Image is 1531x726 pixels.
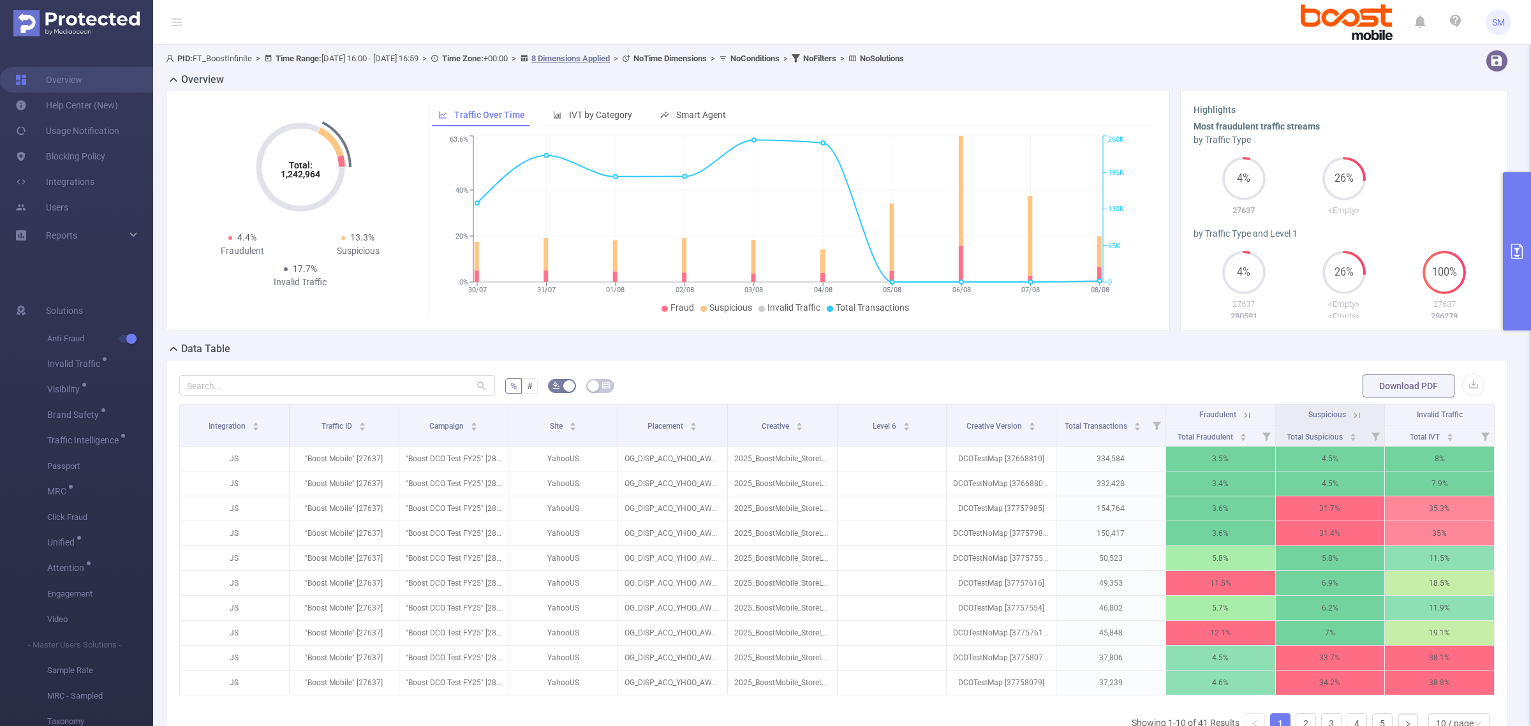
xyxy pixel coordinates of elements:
[709,302,752,313] span: Suspicious
[647,422,685,431] span: Placement
[606,286,625,294] tspan: 01/08
[252,54,264,63] span: >
[1385,471,1494,496] p: 7.9%
[527,381,533,391] span: #
[1029,426,1036,429] i: icon: caret-down
[1194,204,1294,217] p: 27637
[399,496,508,521] p: "Boost DCO Test FY25" [280591]
[618,496,727,521] p: OG_DISP_ACQ_YHOO_AWR_NA_UPPER_IND_PRGM_FY25_RTG-DCOTestMap_728x90 [9616069]
[1276,496,1385,521] p: 31.7%
[618,670,727,695] p: OG_DISP_ACQ_YHOO_AWR_NA_UPPER_IND_PRGM_FY25_RTG-DCOTestMap_970x250 [9616065]
[47,454,153,479] span: Passport
[947,596,1056,620] p: DCOTestMap [37757554]
[1056,670,1165,695] p: 37,239
[1423,267,1466,278] span: 100%
[166,54,904,63] span: FT_BoostInfinite [DATE] 16:00 - [DATE] 16:59 +00:00
[1166,646,1275,670] p: 4.5%
[290,646,399,670] p: "Boost Mobile" [27637]
[293,263,317,274] span: 17.7%
[179,375,495,396] input: Search...
[670,302,694,313] span: Fraud
[455,232,468,241] tspan: 20%
[1385,546,1494,570] p: 11.5%
[508,596,618,620] p: YahooUS
[508,447,618,471] p: YahooUS
[1276,571,1385,595] p: 6.9%
[550,422,565,431] span: Site
[1276,670,1385,695] p: 34.2%
[180,670,289,695] p: JS
[1108,136,1124,144] tspan: 260K
[814,286,832,294] tspan: 04/08
[795,426,802,429] i: icon: caret-down
[1322,267,1366,278] span: 26%
[903,420,910,424] i: icon: caret-up
[947,646,1056,670] p: DCOTestNoMap [37758078]
[455,186,468,195] tspan: 40%
[209,422,248,431] span: Integration
[1108,205,1124,214] tspan: 130K
[1385,646,1494,670] p: 38.1%
[510,381,517,391] span: %
[947,670,1056,695] p: DCOTestMap [37758079]
[1410,433,1442,441] span: Total IVT
[1194,133,1495,147] div: by Traffic Type
[947,521,1056,545] p: DCOTestNoMap [37757984]
[1028,420,1036,428] div: Sort
[537,286,556,294] tspan: 31/07
[47,538,79,547] span: Unified
[1178,433,1235,441] span: Total Fraudulent
[836,302,909,313] span: Total Transactions
[728,670,837,695] p: 2025_BoostMobile_StoreLocator_970x250.zip [5403642]
[1350,436,1357,440] i: icon: caret-down
[290,596,399,620] p: "Boost Mobile" [27637]
[569,420,577,428] div: Sort
[508,646,618,670] p: YahooUS
[690,420,697,428] div: Sort
[1166,471,1275,496] p: 3.4%
[728,571,837,595] p: 2025_BoostMobile_StoreLocator_300x600.zip [5403514]
[1056,447,1165,471] p: 334,584
[399,670,508,695] p: "Boost DCO Test FY25" [280591]
[290,521,399,545] p: "Boost Mobile" [27637]
[290,447,399,471] p: "Boost Mobile" [27637]
[1021,286,1040,294] tspan: 07/08
[46,298,83,323] span: Solutions
[1194,103,1495,117] h3: Highlights
[399,596,508,620] p: "Boost DCO Test FY25" [280591]
[47,607,153,632] span: Video
[442,54,484,63] b: Time Zone:
[15,118,119,144] a: Usage Notification
[470,426,477,429] i: icon: caret-down
[1194,310,1294,323] p: 280591
[730,54,780,63] b: No Conditions
[47,581,153,607] span: Engagement
[1194,227,1495,241] div: by Traffic Type and Level 1
[690,426,697,429] i: icon: caret-down
[1385,496,1494,521] p: 35.3%
[1385,447,1494,471] p: 8%
[1385,571,1494,595] p: 18.5%
[618,621,727,645] p: OG_DISP_ACQ_YHOO_AWR_NA_UPPER_IND_PRGM_FY25_RTG-DCOTestNoMap_300x600 [9616072]
[618,471,727,496] p: OG_DISP_ACQ_YHOO_AWR_NA_UPPER_IND_PRGM_FY25_RTG-DCOTestNoMap_300x250 [9616071]
[184,244,300,258] div: Fraudulent
[47,563,89,572] span: Attention
[947,571,1056,595] p: DCOTestMap [37757616]
[450,136,468,144] tspan: 63.6%
[253,420,260,424] i: icon: caret-up
[180,447,289,471] p: JS
[1091,286,1109,294] tspan: 08/08
[947,496,1056,521] p: DCOTestMap [37757985]
[237,232,256,242] span: 4.4%
[602,382,610,389] i: icon: table
[1276,447,1385,471] p: 4.5%
[947,546,1056,570] p: DCOTestNoMap [37757553]
[1240,431,1247,435] i: icon: caret-up
[1308,410,1346,419] span: Suspicious
[180,471,289,496] p: JS
[15,67,82,93] a: Overview
[618,521,727,545] p: OG_DISP_ACQ_YHOO_AWR_NA_UPPER_IND_PRGM_FY25_RTG-DCOTestNoMap_728x90 [9616074]
[47,326,153,352] span: Anti-Fraud
[762,422,791,431] span: Creative
[1366,426,1384,446] i: Filter menu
